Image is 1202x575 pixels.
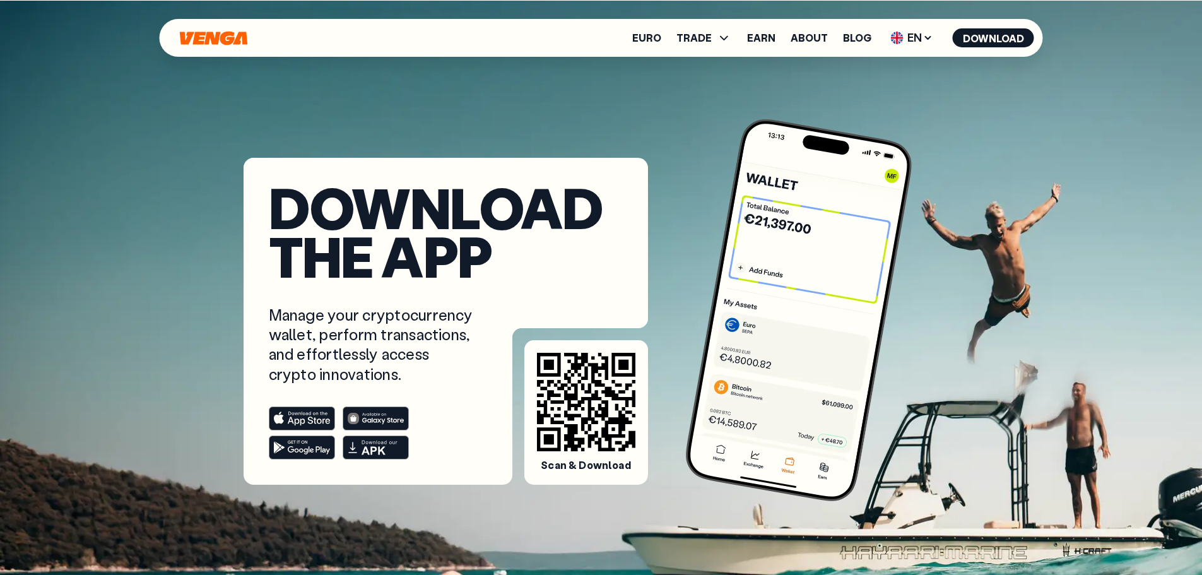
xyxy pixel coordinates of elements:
a: About [791,33,828,43]
button: Download [953,28,1034,47]
p: Manage your cryptocurrency wallet, perform transactions, and effortlessly access crypto innovations. [269,305,476,384]
a: Euro [632,33,661,43]
a: Earn [747,33,775,43]
span: Scan & Download [541,459,630,472]
svg: Home [179,31,249,45]
span: TRADE [676,30,732,45]
a: Blog [843,33,871,43]
span: EN [887,28,938,48]
h1: Download the app [269,183,623,280]
img: flag-uk [891,32,904,44]
span: TRADE [676,33,712,43]
img: phone [681,115,916,506]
